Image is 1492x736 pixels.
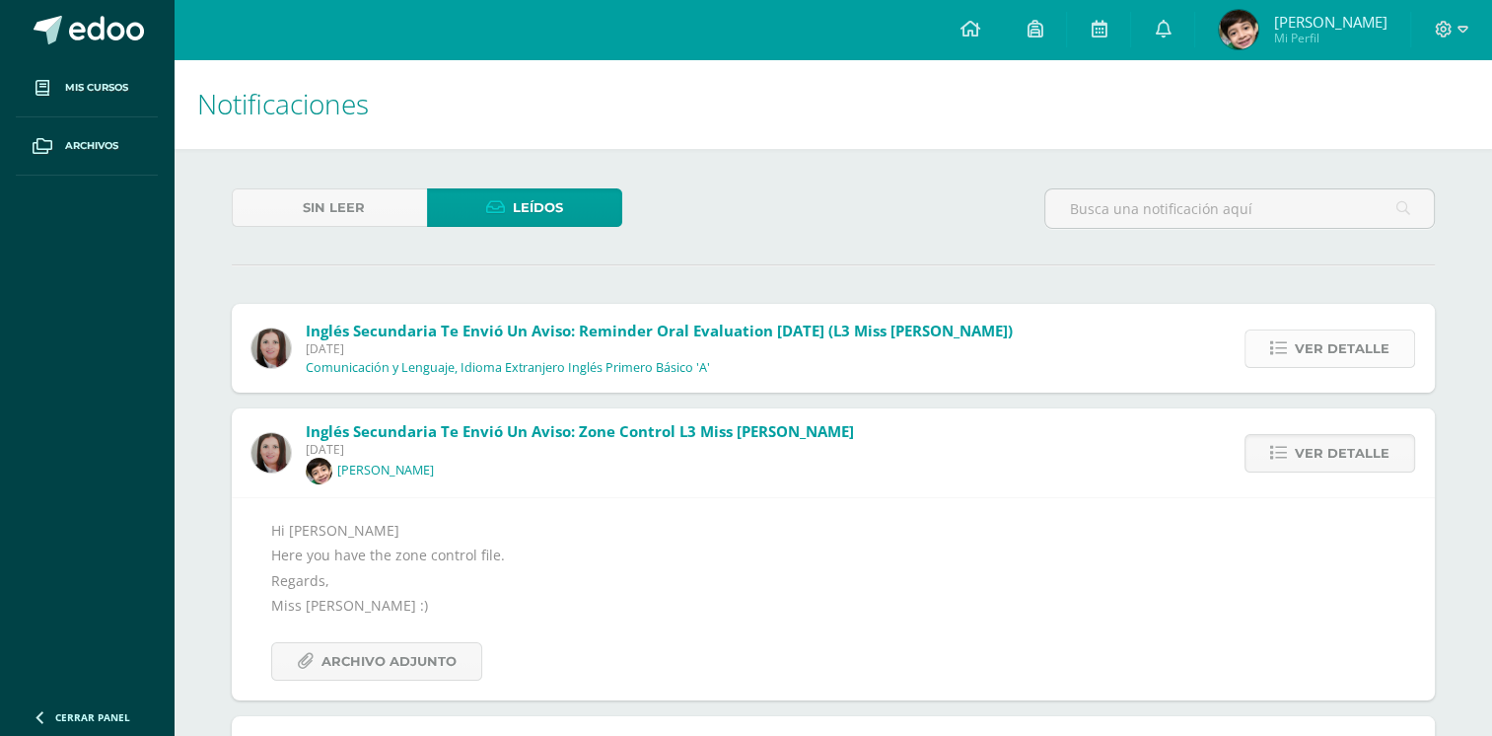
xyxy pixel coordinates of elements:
span: Cerrar panel [55,710,130,724]
span: Mis cursos [65,80,128,96]
img: 8af0450cf43d44e38c4a1497329761f3.png [251,433,291,473]
span: Archivos [65,138,118,154]
span: Archivo Adjunto [321,643,457,680]
a: Leídos [427,188,622,227]
p: Comunicación y Lenguaje, Idioma Extranjero Inglés Primero Básico 'A' [306,360,710,376]
div: Hi [PERSON_NAME] Here you have the zone control file. Regards, Miss [PERSON_NAME] :) [271,518,1395,681]
span: Mi Perfil [1273,30,1386,46]
input: Busca una notificación aquí [1045,189,1434,228]
span: [PERSON_NAME] [1273,12,1386,32]
span: [DATE] [306,340,1013,357]
img: 463a04775d11692f751dd68630ee6adc.png [306,458,332,484]
span: [DATE] [306,441,854,458]
span: Ver detalle [1295,331,1389,367]
span: Sin leer [303,189,365,226]
p: [PERSON_NAME] [337,463,434,478]
a: Mis cursos [16,59,158,117]
img: 8af0450cf43d44e38c4a1497329761f3.png [251,329,291,368]
img: 82336863d7536c2c92357bf518fcffdf.png [1219,10,1258,49]
a: Archivo Adjunto [271,642,482,681]
a: Sin leer [232,188,427,227]
span: Inglés Secundaria te envió un aviso: Zone Control L3 Miss [PERSON_NAME] [306,421,854,441]
a: Archivos [16,117,158,176]
span: Inglés Secundaria te envió un aviso: Reminder Oral Evaluation [DATE] (L3 Miss [PERSON_NAME]) [306,321,1013,340]
span: Ver detalle [1295,435,1389,472]
span: Leídos [513,189,563,226]
span: Notificaciones [197,85,369,122]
